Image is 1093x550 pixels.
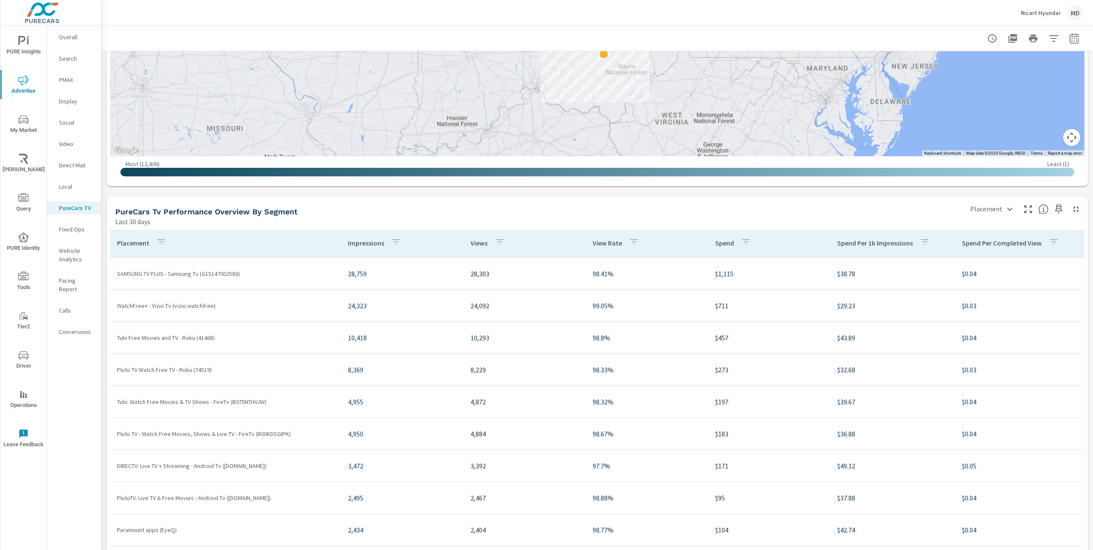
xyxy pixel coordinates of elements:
p: Local [59,182,94,191]
p: Spend [715,239,734,247]
button: Select Date Range [1066,30,1083,47]
a: Terms (opens in new tab) [1031,151,1043,155]
p: $0.03 [962,301,1077,311]
p: PlutoTV: Live TV & Free Movies - Android Tv ([DOMAIN_NAME]) [117,494,334,502]
p: Fixed Ops [59,225,94,234]
div: Placement [965,202,1018,216]
div: Conversions [47,325,101,338]
div: Calls [47,304,101,317]
p: $38.78 [837,269,948,279]
p: 10,293 [471,333,579,343]
p: 98.8% [593,333,701,343]
button: Make Fullscreen [1021,202,1035,216]
p: Views [471,239,488,247]
p: Impressions [348,239,384,247]
p: $49.12 [837,461,948,471]
p: PMAX [59,76,94,84]
button: Minimize Widget [1069,202,1083,216]
p: SAMSUNG TV PLUS - Samsung Tv (G15147002586) [117,269,334,278]
p: 2,434 [348,525,457,535]
div: Fixed Ops [47,223,101,236]
div: PureCars TV [47,202,101,214]
button: Map camera controls [1063,129,1080,146]
div: Social [47,116,101,129]
span: Driver [3,350,44,371]
p: 98.41% [593,269,701,279]
p: $36.88 [837,429,948,439]
p: Spend Per 1k Impressions [837,239,913,247]
p: $0.04 [962,493,1077,503]
p: Direct Mail [59,161,94,170]
p: WatchFree+ - Vizio Tv (vizio.watchfree) [117,301,334,310]
p: Most ( 12,406 ) [126,160,160,168]
p: 8,229 [471,365,579,375]
span: This is a summary of PureCars TV performance by various segments. Use the dropdown in the top rig... [1038,204,1049,214]
button: Apply Filters [1045,30,1062,47]
p: $0.05 [962,461,1077,471]
div: PMAX [47,73,101,86]
p: PureCars TV [59,204,94,212]
p: Calls [59,306,94,315]
p: 2,467 [471,493,579,503]
span: Advertise [3,75,44,96]
span: My Market [3,114,44,135]
p: $273 [715,365,824,375]
span: Tier2 [3,311,44,332]
p: $1,115 [715,269,824,279]
p: $197 [715,397,824,407]
p: $0.04 [962,269,1077,279]
p: $0.04 [962,429,1077,439]
div: Website Analytics [47,244,101,266]
div: Overall [47,31,101,44]
p: 98.88% [593,493,701,503]
p: $29.23 [837,301,948,311]
span: Query [3,193,44,214]
p: Overall [59,33,94,41]
p: 24,092 [471,301,579,311]
p: Last 30 days [115,216,150,227]
p: 28,303 [471,269,579,279]
span: Leave Feedback [3,429,44,450]
p: Video [59,140,94,148]
p: Website Analytics [59,246,94,263]
span: PURE Insights [3,36,44,57]
p: 97.7% [593,461,701,471]
div: MD [1067,5,1083,20]
p: 98.32% [593,397,701,407]
p: Spend Per Completed View [962,239,1042,247]
span: Save this to your personalized report [1052,202,1066,216]
a: Report a map error [1048,151,1082,155]
p: $457 [715,333,824,343]
div: Direct Mail [47,159,101,172]
p: Pluto TV - Watch Free Movies, Shows & Live TV - FireTv (B00KDSGIPK) [117,430,334,438]
p: $0.04 [962,397,1077,407]
span: PURE Identity [3,232,44,253]
p: Paramount apps (EyeQ) [117,526,334,534]
div: nav menu [0,26,47,458]
p: $711 [715,301,824,311]
p: View Rate [593,239,622,247]
p: Least ( 1 ) [1047,160,1069,168]
p: 2,495 [348,493,457,503]
p: Tubi: Watch Free Movies & TV Shows - FireTv (B075NTHVJW) [117,398,334,406]
button: "Export Report to PDF" [1004,30,1021,47]
p: Ricart Hyundai [1021,9,1061,17]
p: $0.03 [962,365,1077,375]
img: Google [112,145,140,156]
p: 4,884 [471,429,579,439]
div: Local [47,180,101,193]
h5: PureCars Tv Performance Overview By Segment [115,207,298,216]
p: 98.33% [593,365,701,375]
p: $37.88 [837,493,948,503]
p: 98.67% [593,429,701,439]
p: 99.05% [593,301,701,311]
span: Map data ©2025 Google, INEGI [966,151,1026,155]
span: [PERSON_NAME] [3,154,44,175]
button: Keyboard shortcuts [924,150,961,156]
p: Social [59,118,94,127]
p: 4,955 [348,397,457,407]
p: 24,323 [348,301,457,311]
div: Pacing Report [47,274,101,295]
div: Search [47,52,101,65]
p: $43.89 [837,333,948,343]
